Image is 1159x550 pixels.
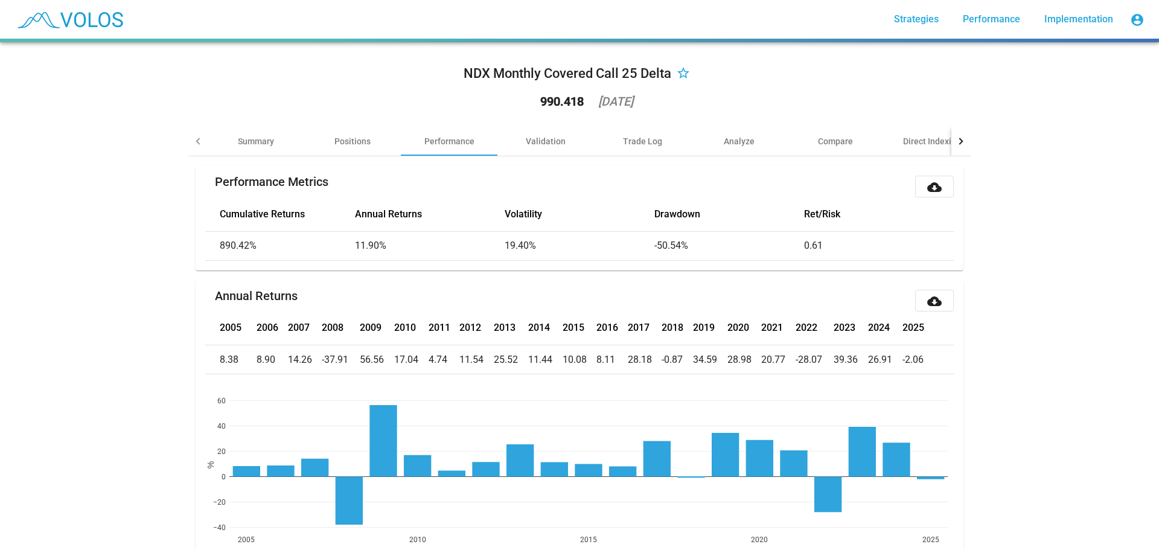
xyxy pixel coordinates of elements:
[868,345,902,374] td: 26.91
[334,135,371,147] div: Positions
[205,312,257,345] th: 2005
[654,231,804,260] td: -50.54%
[429,312,459,345] th: 2011
[628,345,662,374] td: 28.18
[724,135,755,147] div: Analyze
[1130,13,1145,27] mat-icon: account_circle
[464,64,671,83] div: NDX Monthly Covered Call 25 Delta
[662,312,692,345] th: 2018
[215,290,298,302] mat-card-title: Annual Returns
[676,67,691,82] mat-icon: star_border
[903,135,961,147] div: Direct Indexing
[654,197,804,231] th: Drawdown
[360,345,394,374] td: 56.56
[868,312,902,345] th: 2024
[598,95,633,107] div: [DATE]
[804,197,954,231] th: Ret/Risk
[628,312,662,345] th: 2017
[205,231,355,260] td: 890.42%
[884,8,948,30] a: Strategies
[563,345,597,374] td: 10.08
[596,345,627,374] td: 8.11
[902,345,954,374] td: -2.06
[526,135,566,147] div: Validation
[505,197,654,231] th: Volatility
[288,312,322,345] th: 2007
[894,13,939,25] span: Strategies
[963,13,1020,25] span: Performance
[355,197,505,231] th: Annual Returns
[693,312,727,345] th: 2019
[761,345,796,374] td: 20.77
[494,345,528,374] td: 25.52
[322,345,360,374] td: -37.91
[505,231,654,260] td: 19.40%
[1035,8,1123,30] a: Implementation
[761,312,796,345] th: 2021
[257,345,287,374] td: 8.90
[953,8,1030,30] a: Performance
[360,312,394,345] th: 2009
[796,312,834,345] th: 2022
[528,345,563,374] td: 11.44
[662,345,692,374] td: -0.87
[322,312,360,345] th: 2008
[927,294,942,309] mat-icon: cloud_download
[215,176,328,188] mat-card-title: Performance Metrics
[494,312,528,345] th: 2013
[205,197,355,231] th: Cumulative Returns
[563,312,597,345] th: 2015
[727,345,762,374] td: 28.98
[288,345,322,374] td: 14.26
[804,231,954,260] td: 0.61
[623,135,662,147] div: Trade Log
[238,135,274,147] div: Summary
[927,180,942,194] mat-icon: cloud_download
[424,135,474,147] div: Performance
[394,345,429,374] td: 17.04
[834,345,868,374] td: 39.36
[902,312,954,345] th: 2025
[205,345,257,374] td: 8.38
[693,345,727,374] td: 34.59
[796,345,834,374] td: -28.07
[459,345,494,374] td: 11.54
[394,312,429,345] th: 2010
[540,95,584,107] div: 990.418
[528,312,563,345] th: 2014
[459,312,494,345] th: 2012
[10,4,129,34] img: blue_transparent.png
[818,135,853,147] div: Compare
[257,312,287,345] th: 2006
[1044,13,1113,25] span: Implementation
[355,231,505,260] td: 11.90%
[727,312,762,345] th: 2020
[834,312,868,345] th: 2023
[429,345,459,374] td: 4.74
[596,312,627,345] th: 2016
